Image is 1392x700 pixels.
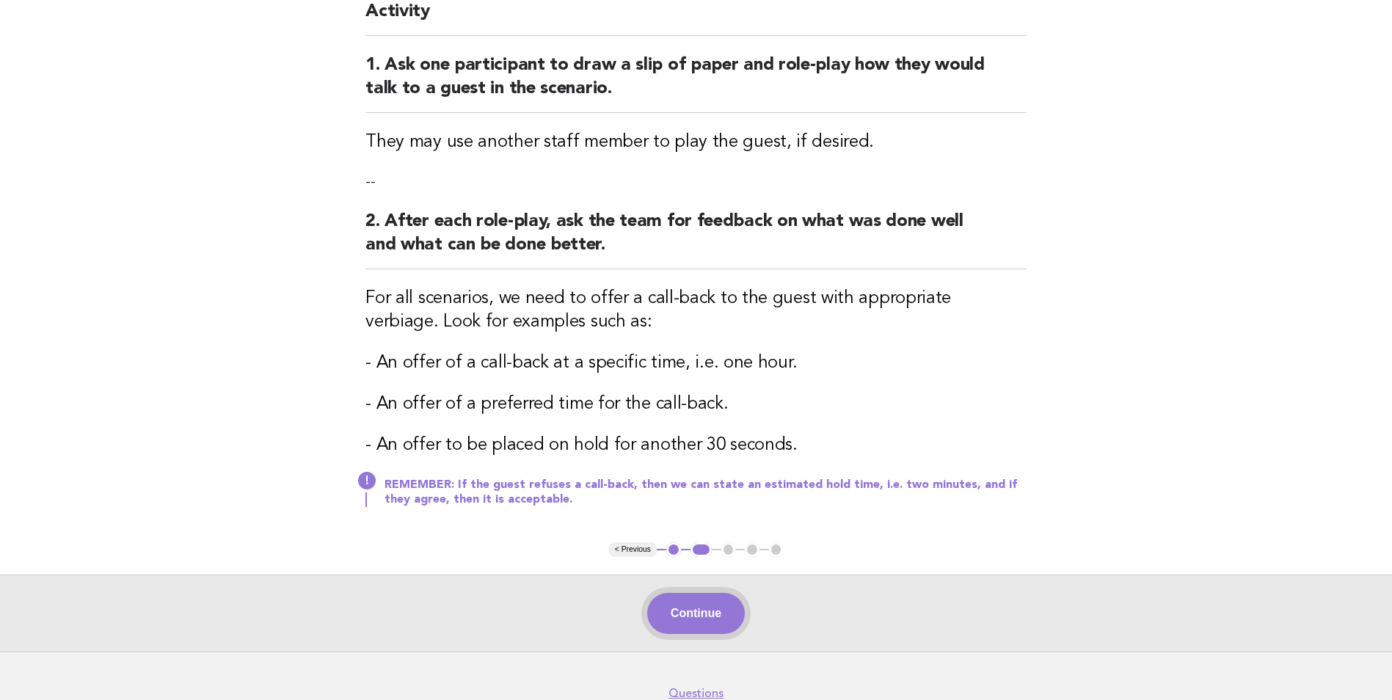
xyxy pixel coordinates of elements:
[365,351,1027,375] h3: - An offer of a call-back at a specific time, i.e. one hour.
[609,542,657,557] button: < Previous
[385,478,1027,507] p: REMEMBER: If the guest refuses a call-back, then we can state an estimated hold time, i.e. two mi...
[365,54,1027,113] h2: 1. Ask one participant to draw a slip of paper and role-play how they would talk to a guest in th...
[365,210,1027,269] h2: 2. After each role-play, ask the team for feedback on what was done well and what can be done bet...
[365,434,1027,457] h3: - An offer to be placed on hold for another 30 seconds.
[365,393,1027,416] h3: - An offer of a preferred time for the call-back.
[690,542,712,557] button: 2
[365,287,1027,334] h3: For all scenarios, we need to offer a call-back to the guest with appropriate verbiage. Look for ...
[365,172,1027,192] p: --
[647,593,745,634] button: Continue
[365,131,1027,154] h3: They may use another staff member to play the guest, if desired.
[666,542,681,557] button: 1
